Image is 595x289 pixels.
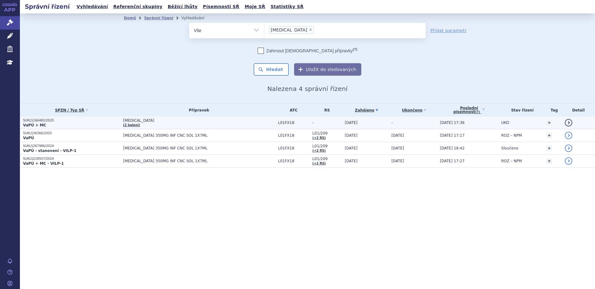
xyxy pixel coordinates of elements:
span: [DATE] [391,146,404,150]
span: [DATE] 17:36 [440,121,465,125]
span: [DATE] [345,159,358,163]
a: Písemnosti SŘ [201,2,241,11]
span: [DATE] [345,133,358,138]
span: ROZ – NPM [501,133,522,138]
a: Referenční skupiny [111,2,164,11]
th: Stav řízení [498,104,544,116]
span: L01FX18 [278,133,309,138]
p: SUKLS218937/2024 [23,157,120,161]
a: detail [565,144,572,152]
span: [DATE] 18:42 [440,146,465,150]
th: RS [309,104,342,116]
a: + [546,158,552,164]
h2: Správní řízení [20,2,75,11]
th: Přípravek [120,104,275,116]
a: (+2 RS) [312,149,326,152]
span: - [312,121,342,125]
th: ATC [275,104,309,116]
p: SUKLS267986/2024 [23,144,120,148]
a: Běžící lhůty [166,2,199,11]
p: SUKLS166482/2025 [23,118,120,123]
span: Sloučeno [501,146,518,150]
abbr: (?) [353,47,357,51]
a: (+2 RS) [312,162,326,165]
span: L01FX18 [278,121,309,125]
label: Zahrnout [DEMOGRAPHIC_DATA] přípravky [258,48,357,54]
a: Domů [124,16,136,20]
span: [DATE] 17:27 [440,159,465,163]
span: UKO [501,121,509,125]
span: L01FX18 [278,146,309,150]
a: detail [565,157,572,165]
a: detail [565,119,572,126]
span: [DATE] [345,146,358,150]
span: [MEDICAL_DATA] 350MG INF CNC SOL 1X7ML [123,133,275,138]
span: [MEDICAL_DATA] 350MG INF CNC SOL 1X7ML [123,159,275,163]
input: [MEDICAL_DATA] [316,26,319,34]
span: [DATE] [391,159,404,163]
span: - [391,121,393,125]
a: Poslednípísemnost(?) [440,104,498,116]
abbr: (?) [475,110,480,114]
th: Tag [543,104,562,116]
strong: VaPÚ + MC [23,123,46,127]
a: + [546,133,552,138]
a: Ukončeno [391,106,437,115]
span: ROZ – NPM [501,159,522,163]
strong: VaPÚ + MC - VILP-1 [23,161,64,166]
span: L01/209 [312,131,342,135]
strong: VaPÚ - stanovení - VILP-1 [23,149,77,153]
strong: VaPÚ [23,136,34,140]
a: Statistiky SŘ [269,2,305,11]
a: Moje SŘ [243,2,267,11]
span: L01/209 [312,144,342,148]
span: [DATE] [345,121,358,125]
a: Přidat parametr [430,27,467,34]
th: Detail [562,104,595,116]
a: SPZN / Typ SŘ [23,106,120,115]
a: (2 balení) [123,123,140,127]
a: Správní řízení [144,16,173,20]
span: [DATE] 17:17 [440,133,465,138]
span: [MEDICAL_DATA] [271,28,307,32]
span: [MEDICAL_DATA] [123,118,275,123]
span: Nalezena 4 správní řízení [267,85,348,92]
li: Vyhledávání [181,13,213,23]
a: detail [565,132,572,139]
button: Hledat [254,63,289,76]
span: [MEDICAL_DATA] 350MG INF CNC SOL 1X7ML [123,146,275,150]
a: Zahájeno [345,106,388,115]
span: [DATE] [391,133,404,138]
a: + [546,145,552,151]
span: × [309,28,312,31]
a: Vyhledávání [75,2,110,11]
button: Uložit do sledovaných [294,63,361,76]
a: + [546,120,552,126]
span: L01FX18 [278,159,309,163]
a: (+2 RS) [312,136,326,140]
p: SUKLS36366/2025 [23,131,120,135]
span: L01/209 [312,157,342,161]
